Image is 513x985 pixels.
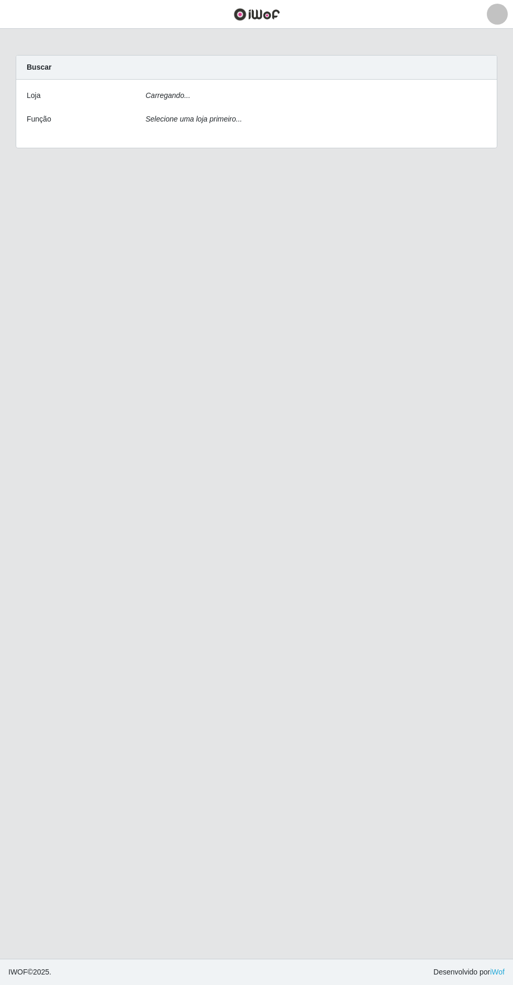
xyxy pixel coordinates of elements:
strong: Buscar [27,63,51,71]
span: Desenvolvido por [433,967,505,978]
span: © 2025 . [8,967,51,978]
label: Loja [27,90,40,101]
a: iWof [490,968,505,976]
label: Função [27,114,51,125]
img: CoreUI Logo [233,8,280,21]
span: IWOF [8,968,28,976]
i: Carregando... [146,91,191,100]
i: Selecione uma loja primeiro... [146,115,242,123]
